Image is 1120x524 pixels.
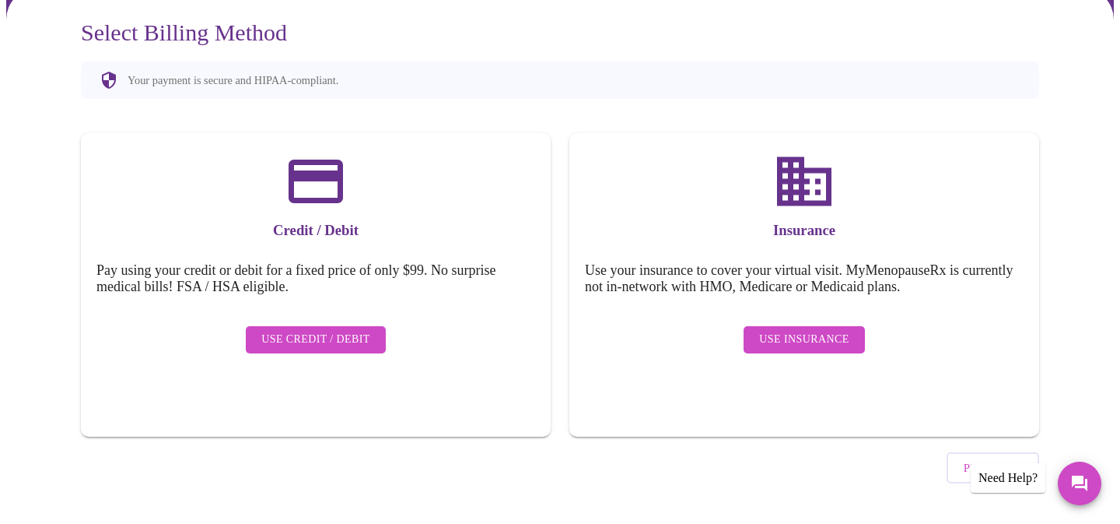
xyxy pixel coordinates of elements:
span: Previous [964,458,1022,478]
span: Use Insurance [759,330,849,350]
h3: Insurance [585,222,1024,239]
h3: Select Billing Method [81,19,1039,46]
div: Need Help? [971,463,1045,493]
p: Your payment is secure and HIPAA-compliant. [128,74,338,87]
span: Use Credit / Debit [261,330,370,350]
button: Use Insurance [744,326,864,353]
h5: Use your insurance to cover your virtual visit. MyMenopauseRx is currently not in-network with HM... [585,262,1024,295]
button: Previous [947,452,1039,484]
h5: Pay using your credit or debit for a fixed price of only $99. No surprise medical bills! FSA / HS... [96,262,535,295]
button: Messages [1058,462,1101,505]
h3: Credit / Debit [96,222,535,239]
button: Use Credit / Debit [246,326,386,353]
